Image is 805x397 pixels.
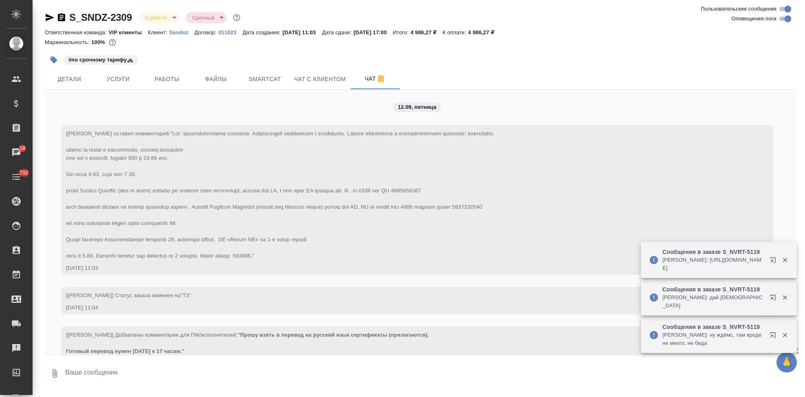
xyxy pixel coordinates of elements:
div: В работе [186,12,227,23]
span: "ТЗ" [180,292,191,298]
p: VIP клиенты [109,29,148,35]
button: Скопировать ссылку для ЯМессенджера [45,13,55,22]
p: Итого: [393,29,410,35]
div: [DATE] 11:03 [66,264,745,272]
button: Открыть в новой вкладке [765,252,784,271]
a: S_SNDZ-2309 [69,12,132,23]
p: 100% [91,39,107,45]
p: Ответственная команда: [45,29,109,35]
p: Сообщения в заказе S_NVRT-5119 [662,285,764,293]
p: Сообщения в заказе S_NVRT-5119 [662,248,764,256]
p: #по срочному тарифу🚓 [68,56,133,64]
a: Sandoz [169,29,194,35]
span: [[PERSON_NAME]] Статус заказа изменен на [66,292,191,298]
p: 4 986,27 ₽ [468,29,500,35]
p: 4 986,27 ₽ [411,29,443,35]
p: Сообщения в заказе S_NVRT-5119 [662,323,764,331]
button: Открыть в новой вкладке [765,289,784,309]
span: "Lor: Ipsumdolorsitame consecte. Adipiscingeli seddoeiusm t incididuntu. Labore etdolorema a enim... [66,130,494,259]
span: [[PERSON_NAME] оставил комментарий: [66,130,494,259]
p: К оплате: [442,29,468,35]
span: Файлы [196,74,235,84]
button: Добавить тэг [45,51,63,69]
p: Договор: [194,29,218,35]
span: Детали [50,74,89,84]
button: Доп статусы указывают на важность/срочность заказа [231,12,242,23]
span: [[PERSON_NAME]] Добавлены комментарии для ПМ/исполнителей: [66,332,429,354]
button: В работе [143,14,169,21]
button: Скопировать ссылку [57,13,66,22]
p: [PERSON_NAME]: дай [DEMOGRAPHIC_DATA] [662,293,764,310]
p: [DATE] 11:03 [283,29,322,35]
div: В работе [139,12,179,23]
span: Оповещения-логи [731,15,776,23]
button: Срочный [190,14,217,21]
button: Закрыть [776,331,793,339]
button: Закрыть [776,256,793,264]
span: Чат с клиентом [294,74,346,84]
a: 011023 [218,29,242,35]
p: Дата сдачи: [322,29,353,35]
p: [PERSON_NAME]: [URL][DOMAIN_NAME] [662,256,764,272]
p: [DATE] 17:00 [354,29,393,35]
button: Открыть в новой вкладке [765,327,784,346]
button: Закрыть [776,294,793,301]
span: Работы [147,74,187,84]
span: 732 [15,169,33,177]
span: Услуги [99,74,138,84]
p: 12.09, пятница [398,103,437,111]
p: Дата создания: [242,29,282,35]
button: 0.00 RUB; [107,37,118,48]
svg: Отписаться [376,74,386,84]
div: [DATE] 11:04 [66,304,745,312]
p: [PERSON_NAME]: ну ждёмс, там вроде не много, не беда [662,331,764,347]
p: Маржинальность: [45,39,91,45]
span: по срочному тарифу🚓 [63,56,139,63]
span: "Прошу взять в перевод на русский язык сертификаты (прилагаются). Готовый перевод нужен [DATE] к ... [66,332,429,354]
span: 18 [15,144,30,152]
a: 18 [2,142,31,163]
span: Smartcat [245,74,284,84]
span: Пользовательские сообщения [701,5,776,13]
span: Чат [356,74,395,84]
p: Клиент: [148,29,169,35]
a: 732 [2,167,31,187]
